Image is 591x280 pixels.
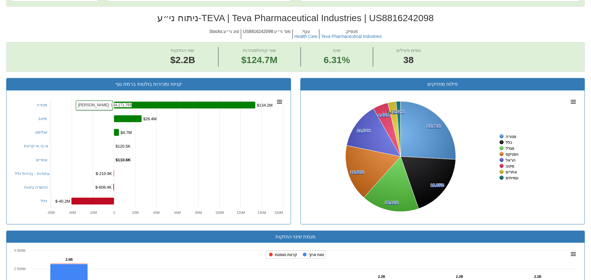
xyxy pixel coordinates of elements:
text: 80M [195,211,202,214]
span: $124.7M [241,55,278,65]
tspan: 1.32% [393,109,404,114]
a: אחרים [36,158,48,162]
a: מנורה [37,103,47,107]
tspan: קרנות נאמנות [275,253,297,257]
a: מיטב [38,116,47,121]
text: 100M [215,211,224,214]
h3: מגמת שינוי החזקות [11,234,580,240]
tspan: 2 500M [14,267,25,271]
tspan: מנורה [506,134,516,139]
tspan: 18.85% [430,183,444,187]
h5: ענף : [292,29,319,39]
tspan: $-210.9K [96,171,112,176]
button: Health Care [294,34,318,39]
span: שינוי [333,48,341,53]
text: 160M [274,211,283,214]
span: 6.31% [324,53,350,67]
span: גופים פעילים [396,48,421,53]
h2: TEVA | Teva Pharmaceutical Industries | US8816242098 - ניתוח ני״ע [6,13,585,23]
tspan: $-608.4K [95,185,112,190]
text: -40M [68,211,76,214]
tspan: הפניקס [506,152,519,157]
tspan: $134.2M [257,103,273,108]
tspan: 16.91% [385,200,399,205]
text: 120M [236,211,245,214]
text: 60M [174,211,180,214]
button: Teva Pharmaceutical Industries [321,34,382,39]
h5: מנפיק : [319,29,383,39]
h3: קניות ומכירות בולטות ברמת גוף [11,81,286,87]
tspan: עמיתים [506,176,518,180]
tspan: 25.86% [427,124,441,128]
h3: פילוח מחזיקים [305,81,580,87]
a: אנליסט [35,130,48,135]
text: -20M [89,211,97,214]
tspan: $-40.2M [55,199,70,204]
text: 40M [153,211,159,214]
text: 140M [257,211,266,214]
span: שווי החזקות [171,48,194,53]
tspan: 13.57% [357,128,371,133]
tspan: $120.5K [116,144,131,149]
tspan: 2.2B [534,275,541,278]
h5: סוג ני״ע : Stocks [208,29,241,39]
a: עתודות - בניהול כלל [15,171,50,176]
tspan: 16.60% [350,170,364,174]
tspan: 4.47% [378,112,389,117]
h5: מס' ני״ע : US8816242098 [241,29,292,39]
a: הכשרה ביטוח [24,185,48,190]
text: -60M [47,211,55,214]
span: 38 [396,53,421,67]
tspan: 2.42% [388,110,399,115]
tspan: מיטב [506,164,514,168]
tspan: $26.4M [143,117,157,121]
span: $2.2B [170,55,195,65]
span: שווי קניות/מכירות [243,48,276,53]
tspan: 2.2B [378,275,385,278]
tspan: $4.7M [120,130,132,135]
tspan: כלל [506,140,512,145]
tspan: מגדל [506,146,514,151]
tspan: טווח ארוך [309,253,324,257]
a: כלל [41,199,47,203]
text: 20M [132,211,138,214]
tspan: 3 000M [14,249,25,252]
text: 0 [113,211,115,214]
tspan: $110.6K [116,158,131,162]
tspan: 2.2B [456,275,463,278]
tspan: 2.6B [66,258,73,261]
a: אי.בי.אי קרנות [24,144,49,148]
tspan: אחרים [506,170,517,174]
tspan: הראל [506,158,516,163]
